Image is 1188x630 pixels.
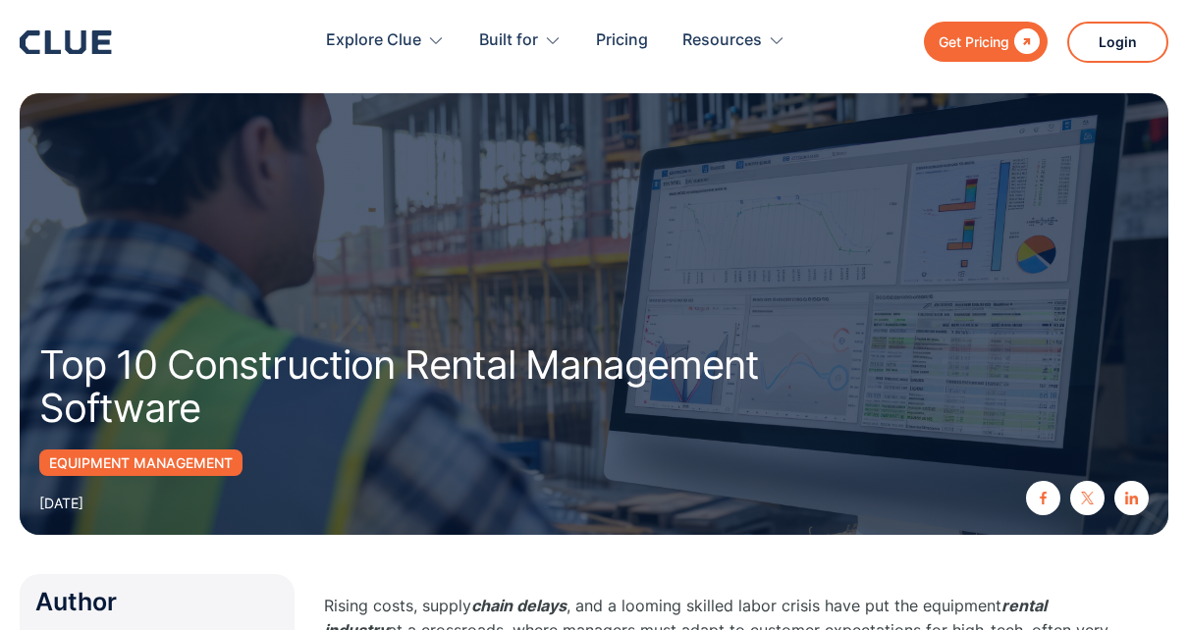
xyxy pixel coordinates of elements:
[1125,492,1138,504] img: linkedin icon
[479,10,538,72] div: Built for
[1009,29,1040,54] div: 
[326,10,421,72] div: Explore Clue
[1067,22,1168,63] a: Login
[326,10,445,72] div: Explore Clue
[682,10,762,72] div: Resources
[35,590,279,614] div: Author
[471,596,567,615] em: chain delays
[39,343,816,430] h1: Top 10 Construction Rental Management Software
[1081,492,1094,504] img: twitter X icon
[479,10,562,72] div: Built for
[682,10,785,72] div: Resources
[39,491,83,515] div: [DATE]
[1037,492,1050,504] img: facebook icon
[924,22,1048,62] a: Get Pricing
[939,29,1009,54] div: Get Pricing
[596,10,648,72] a: Pricing
[39,449,243,476] a: Equipment Management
